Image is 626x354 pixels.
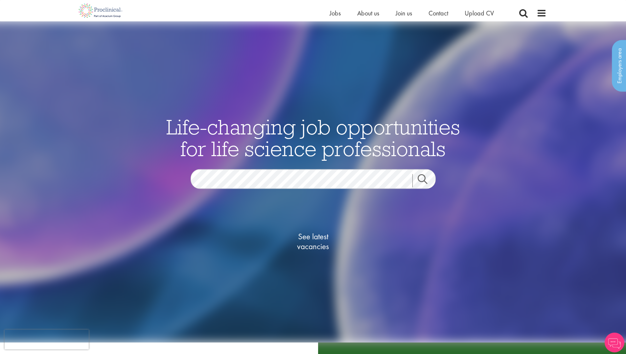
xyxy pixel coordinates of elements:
iframe: reCAPTCHA [5,330,89,349]
a: Job search submit button [412,174,441,187]
span: Life-changing job opportunities for life science professionals [166,114,460,162]
span: See latest vacancies [280,232,346,251]
a: See latestvacancies [280,205,346,278]
a: About us [357,9,379,17]
a: Jobs [330,9,341,17]
img: Chatbot [605,333,624,352]
a: Join us [396,9,412,17]
a: Upload CV [465,9,494,17]
a: Contact [429,9,448,17]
